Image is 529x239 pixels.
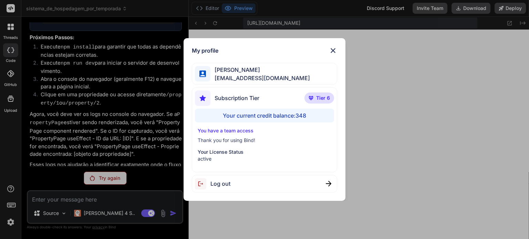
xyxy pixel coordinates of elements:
p: active [198,155,331,162]
span: [EMAIL_ADDRESS][DOMAIN_NAME] [210,74,310,82]
img: profile [199,70,206,77]
img: premium [309,96,313,100]
img: close [329,46,337,55]
p: You have a team access [198,127,331,134]
span: [PERSON_NAME] [210,66,310,74]
span: Subscription Tier [215,94,259,102]
img: subscription [195,90,210,106]
h1: My profile [192,46,218,55]
p: Your License Status [198,149,331,155]
span: Tier 6 [316,95,330,101]
img: logout [195,178,210,189]
img: close [326,181,331,186]
div: Your current credit balance: 348 [195,109,334,122]
p: Thank you for using Bind! [198,137,331,144]
span: Log out [210,180,230,188]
